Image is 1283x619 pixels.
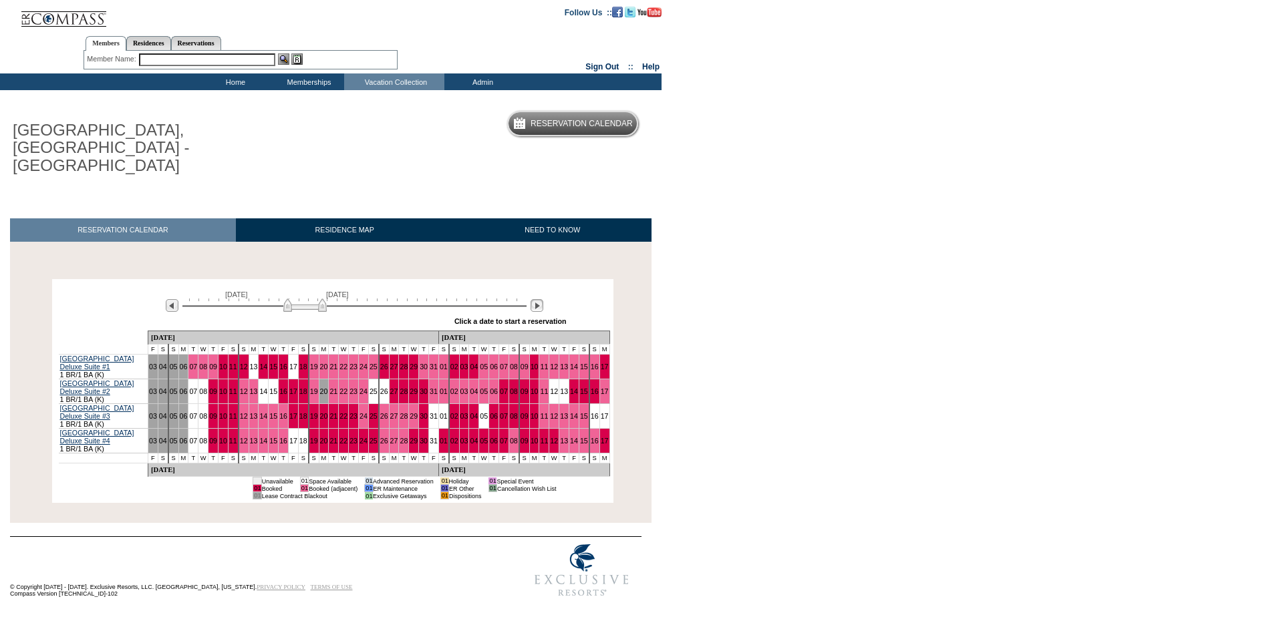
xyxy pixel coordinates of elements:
a: 09 [209,437,217,445]
a: 27 [390,363,398,371]
a: 02 [450,387,458,395]
a: 05 [170,363,178,371]
td: T [188,345,198,355]
a: 11 [540,387,548,395]
a: 20 [320,412,328,420]
td: Follow Us :: [565,7,612,17]
td: S [368,345,378,355]
td: Memberships [271,73,344,90]
a: 03 [149,387,157,395]
a: 10 [531,363,539,371]
span: [DATE] [326,290,349,298]
a: 05 [170,412,178,420]
a: 11 [540,437,548,445]
td: S [168,453,178,463]
a: 11 [229,412,237,420]
td: T [399,453,409,463]
img: Subscribe to our YouTube Channel [637,7,662,17]
a: 13 [560,363,568,371]
a: 14 [570,387,578,395]
td: T [489,345,499,355]
td: S [298,345,308,355]
a: 06 [490,387,498,395]
td: S [158,453,168,463]
td: T [259,453,269,463]
a: 19 [310,363,318,371]
a: 24 [360,363,368,371]
td: M [389,453,399,463]
td: S [368,453,378,463]
img: Follow us on Twitter [625,7,635,17]
a: 12 [240,363,248,371]
img: Become our fan on Facebook [612,7,623,17]
a: 25 [370,412,378,420]
td: 16 [589,404,599,429]
a: 17 [601,363,609,371]
a: 12 [550,437,558,445]
a: 07 [500,412,508,420]
a: 02 [450,412,458,420]
td: 1 BR/1 BA (K) [59,429,148,453]
div: Click a date to start a reservation [454,317,567,325]
td: F [148,453,158,463]
a: NEED TO KNOW [453,218,652,242]
td: 08 [198,379,208,404]
a: 11 [229,363,237,371]
a: 03 [460,412,468,420]
a: 03 [460,363,468,371]
td: M [178,345,188,355]
td: S [589,345,599,355]
a: RESIDENCE MAP [236,218,454,242]
td: S [449,345,459,355]
a: 11 [229,437,237,445]
td: W [409,453,419,463]
a: 09 [209,363,217,371]
a: 07 [500,387,508,395]
td: M [459,345,469,355]
td: W [339,345,349,355]
a: Reservations [171,36,221,50]
a: 30 [420,387,428,395]
a: 16 [279,363,287,371]
a: 26 [380,363,388,371]
td: S [509,345,519,355]
a: 21 [329,387,337,395]
a: 24 [360,387,368,395]
td: 14 [259,379,269,404]
a: 16 [591,363,599,371]
a: 12 [240,387,248,395]
a: 10 [219,437,227,445]
td: M [599,345,609,355]
a: 07 [500,437,508,445]
td: T [329,345,339,355]
td: 05 [479,404,489,429]
a: 30 [420,363,428,371]
a: 16 [279,437,287,445]
a: Become our fan on Facebook [612,7,623,15]
a: 24 [360,437,368,445]
td: W [409,345,419,355]
a: 01 [440,437,448,445]
td: W [198,453,208,463]
a: 05 [170,437,178,445]
td: T [329,453,339,463]
a: 16 [591,387,599,395]
a: 15 [269,412,277,420]
a: 06 [180,437,188,445]
a: 01 [440,363,448,371]
a: 06 [490,437,498,445]
td: T [279,453,289,463]
a: 20 [320,387,328,395]
a: 24 [360,412,368,420]
a: 23 [349,387,358,395]
a: 15 [580,363,588,371]
a: 04 [470,437,478,445]
a: 06 [180,363,188,371]
td: 25 [368,379,378,404]
td: S [379,345,389,355]
a: 08 [199,363,207,371]
a: 17 [601,437,609,445]
a: 13 [250,437,258,445]
a: 29 [410,363,418,371]
img: View [278,53,289,65]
